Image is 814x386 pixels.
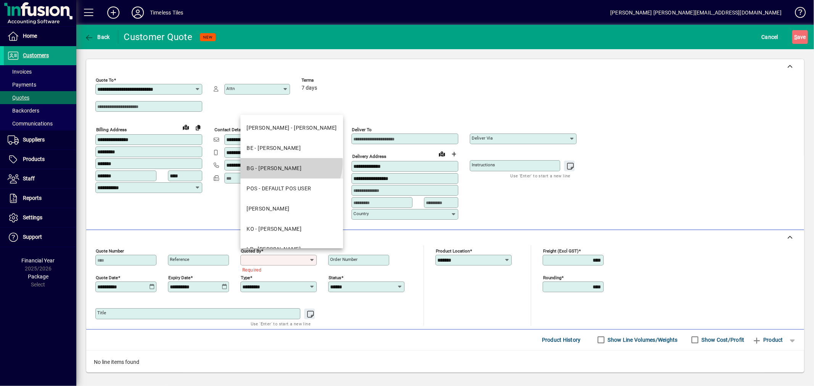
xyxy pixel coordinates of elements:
mat-label: Quoted by [241,248,261,253]
div: Customer Quote [124,31,193,43]
mat-option: BE - BEN JOHNSTON [240,138,343,158]
mat-label: Deliver via [472,135,493,141]
mat-option: BJ - BARRY JOHNSTON [240,118,343,138]
mat-label: Reference [170,257,189,262]
span: Product [752,334,783,346]
a: Payments [4,78,76,91]
mat-label: Rounding [543,275,561,280]
div: Timeless Tiles [150,6,183,19]
mat-label: Quote To [96,77,114,83]
mat-hint: Use 'Enter' to start a new line [251,319,311,328]
app-page-header-button: Back [76,30,118,44]
div: [PERSON_NAME] [PERSON_NAME][EMAIL_ADDRESS][DOMAIN_NAME] [610,6,782,19]
mat-label: Type [241,275,250,280]
label: Show Line Volumes/Weights [606,336,678,344]
button: Back [82,30,112,44]
mat-label: Quote date [96,275,118,280]
span: Back [84,34,110,40]
button: Product [748,333,787,347]
span: Backorders [8,108,39,114]
span: Communications [8,121,53,127]
div: KO - [PERSON_NAME] [247,225,301,233]
span: NEW [203,35,213,40]
span: Financial Year [22,257,55,264]
span: Cancel [762,31,779,43]
span: Customers [23,52,49,58]
button: Choose address [448,148,460,160]
span: Home [23,33,37,39]
span: Products [23,156,45,162]
mat-label: Quote number [96,248,124,253]
a: Settings [4,208,76,227]
a: Communications [4,117,76,130]
span: ave [794,31,806,43]
mat-label: Instructions [472,162,495,167]
span: Suppliers [23,137,45,143]
a: Quotes [4,91,76,104]
a: Support [4,228,76,247]
span: Reports [23,195,42,201]
div: BE - [PERSON_NAME] [247,144,301,152]
mat-option: POS - DEFAULT POS USER [240,179,343,199]
button: Copy to Delivery address [192,121,204,133]
button: Profile [126,6,150,19]
a: Staff [4,169,76,188]
button: Add [101,6,126,19]
mat-label: Attn [226,86,235,91]
mat-option: LP - LACHLAN PEARSON [240,239,343,259]
mat-option: KO - KAREN O'NEILL [240,219,343,239]
div: BG - [PERSON_NAME] [247,164,301,172]
mat-label: Freight (excl GST) [543,248,579,253]
span: Terms [301,78,347,83]
span: Staff [23,175,35,182]
div: LP - [PERSON_NAME] [247,245,301,253]
mat-label: Status [329,275,341,280]
a: Products [4,150,76,169]
label: Show Cost/Profit [700,336,745,344]
span: Support [23,234,42,240]
mat-label: Expiry date [168,275,190,280]
mat-label: Order number [330,257,358,262]
mat-label: Product location [436,248,470,253]
span: Settings [23,214,42,220]
div: [PERSON_NAME] - [PERSON_NAME] [247,124,337,132]
a: Knowledge Base [789,2,804,26]
a: Invoices [4,65,76,78]
button: Product History [539,333,584,347]
a: View on map [436,148,448,160]
mat-option: BG - BLAIZE GERRAND [240,158,343,179]
mat-option: EJ - ELISE JOHNSTON [240,199,343,219]
mat-hint: Use 'Enter' to start a new line [511,171,571,180]
a: Backorders [4,104,76,117]
span: Invoices [8,69,32,75]
a: Reports [4,189,76,208]
span: 7 days [301,85,317,91]
mat-error: Required [242,265,311,273]
mat-label: Deliver To [352,127,372,132]
a: Home [4,27,76,46]
div: [PERSON_NAME] [247,205,290,213]
mat-label: Country [353,211,369,216]
a: View on map [180,121,192,133]
button: Cancel [760,30,780,44]
span: Product History [542,334,581,346]
div: POS - DEFAULT POS USER [247,185,311,193]
span: Quotes [8,95,29,101]
span: Package [28,273,48,280]
span: Payments [8,82,36,88]
mat-label: Title [97,310,106,315]
a: Suppliers [4,130,76,150]
div: No line items found [86,351,804,374]
span: S [794,34,797,40]
button: Save [792,30,808,44]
